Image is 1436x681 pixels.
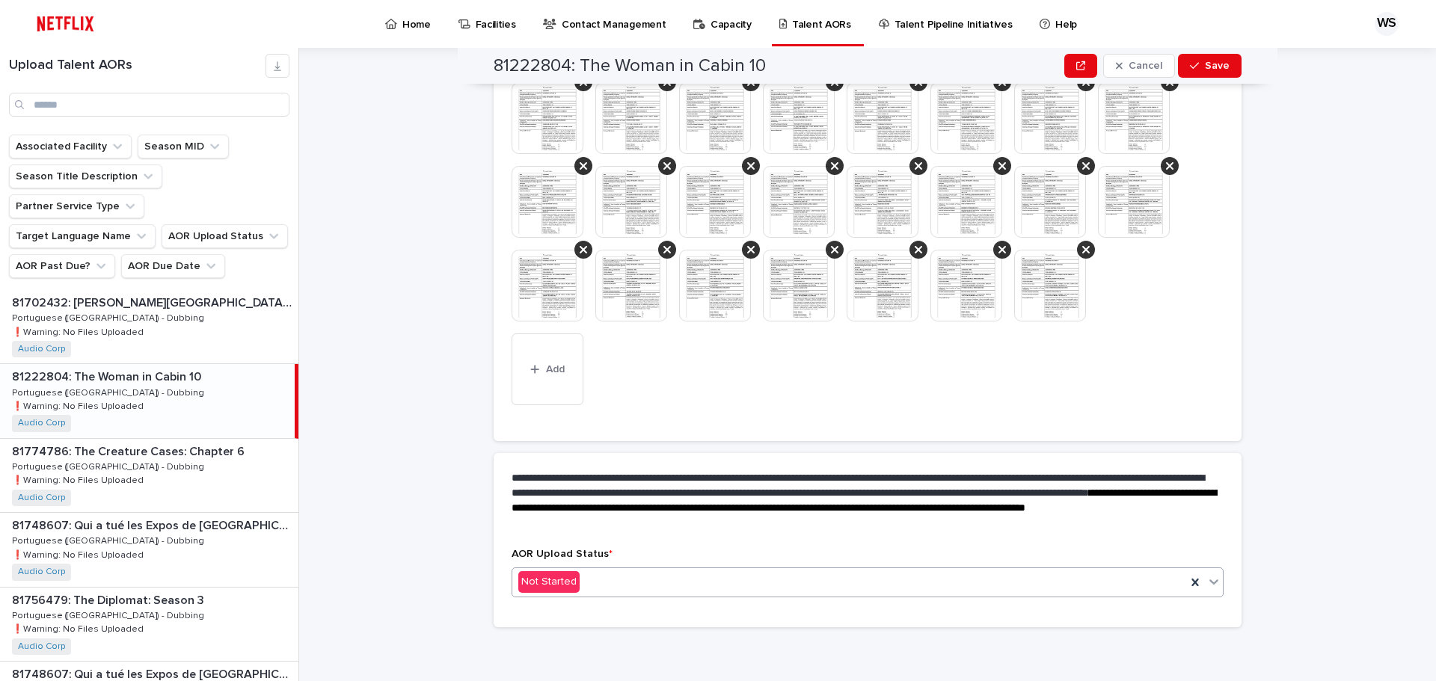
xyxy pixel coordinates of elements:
[1178,54,1242,78] button: Save
[12,367,204,384] p: 81222804: The Woman in Cabin 10
[162,224,288,248] button: AOR Upload Status
[12,621,147,635] p: ❗️Warning: No Files Uploaded
[138,135,229,158] button: Season MID
[9,135,132,158] button: Associated Facility
[12,398,147,412] p: ❗️Warning: No Files Uploaded
[12,516,295,533] p: 81748607: Qui a tué les Expos de Montréal? (Who Killed the Montreal Expos?)
[9,224,156,248] button: Target Language Name
[121,254,225,278] button: AOR Due Date
[9,254,115,278] button: AOR Past Due?
[12,385,207,398] p: Portuguese ([GEOGRAPHIC_DATA]) - Dubbing
[18,418,65,428] a: Audio Corp
[12,310,207,324] p: Portuguese ([GEOGRAPHIC_DATA]) - Dubbing
[512,549,613,559] span: AOR Upload Status
[12,324,147,338] p: ❗️Warning: No Files Uploaded
[546,364,565,375] span: Add
[1129,61,1162,71] span: Cancel
[9,58,266,74] h1: Upload Talent AORs
[18,344,65,354] a: Audio Corp
[512,333,583,405] button: Add
[12,608,207,621] p: Portuguese ([GEOGRAPHIC_DATA]) - Dubbing
[12,459,207,472] p: Portuguese ([GEOGRAPHIC_DATA]) - Dubbing
[494,55,766,77] h2: 81222804: The Woman in Cabin 10
[9,164,162,188] button: Season Title Description
[12,293,295,310] p: 81702432: [PERSON_NAME][GEOGRAPHIC_DATA] Trip
[12,591,207,608] p: 81756479: The Diplomat: Season 3
[12,547,147,561] p: ❗️Warning: No Files Uploaded
[9,194,144,218] button: Partner Service Type
[518,571,580,593] div: Not Started
[1375,12,1399,36] div: WS
[9,93,289,117] input: Search
[30,9,101,39] img: ifQbXi3ZQGMSEF7WDB7W
[12,533,207,546] p: Portuguese ([GEOGRAPHIC_DATA]) - Dubbing
[1205,61,1230,71] span: Save
[1103,54,1175,78] button: Cancel
[18,567,65,577] a: Audio Corp
[18,493,65,503] a: Audio Corp
[12,442,248,459] p: 81774786: The Creature Cases: Chapter 6
[18,641,65,652] a: Audio Corp
[12,472,147,486] p: ❗️Warning: No Files Uploaded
